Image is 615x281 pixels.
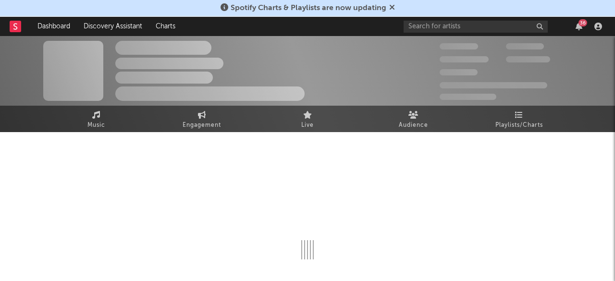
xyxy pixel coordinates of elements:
a: Discovery Assistant [77,17,149,36]
span: 100.000 [506,43,544,49]
span: 1.000.000 [506,56,550,62]
span: Engagement [183,120,221,131]
span: Jump Score: 85.0 [440,94,496,100]
a: Engagement [149,106,255,132]
a: Live [255,106,360,132]
a: Charts [149,17,182,36]
a: Dashboard [31,17,77,36]
span: Music [87,120,105,131]
div: 36 [578,19,587,26]
input: Search for artists [404,21,548,33]
span: Audience [399,120,428,131]
span: 50.000.000 [440,56,489,62]
a: Audience [360,106,466,132]
span: 100.000 [440,69,478,75]
span: Spotify Charts & Playlists are now updating [231,4,386,12]
span: 300.000 [440,43,478,49]
span: Playlists/Charts [495,120,543,131]
a: Music [43,106,149,132]
span: 50.000.000 Monthly Listeners [440,82,547,88]
button: 36 [576,23,582,30]
span: Dismiss [389,4,395,12]
a: Playlists/Charts [466,106,572,132]
span: Live [301,120,314,131]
